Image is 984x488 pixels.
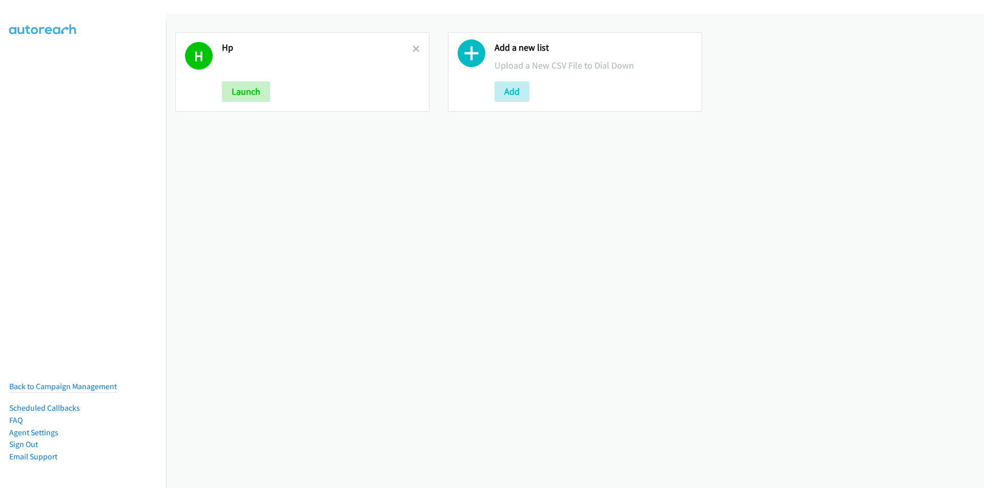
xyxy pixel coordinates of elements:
[495,42,692,54] h2: Add a new list
[9,428,58,437] a: Agent Settings
[9,452,57,461] a: Email Support
[9,381,117,391] a: Back to Campaign Management
[495,81,529,102] button: Add
[185,42,213,70] h1: H
[9,415,23,425] a: FAQ
[222,42,413,54] h2: Hp
[9,439,38,449] a: Sign Out
[222,81,270,102] button: Launch
[495,58,692,72] p: Upload a New CSV File to Dial Down
[9,403,80,413] a: Scheduled Callbacks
